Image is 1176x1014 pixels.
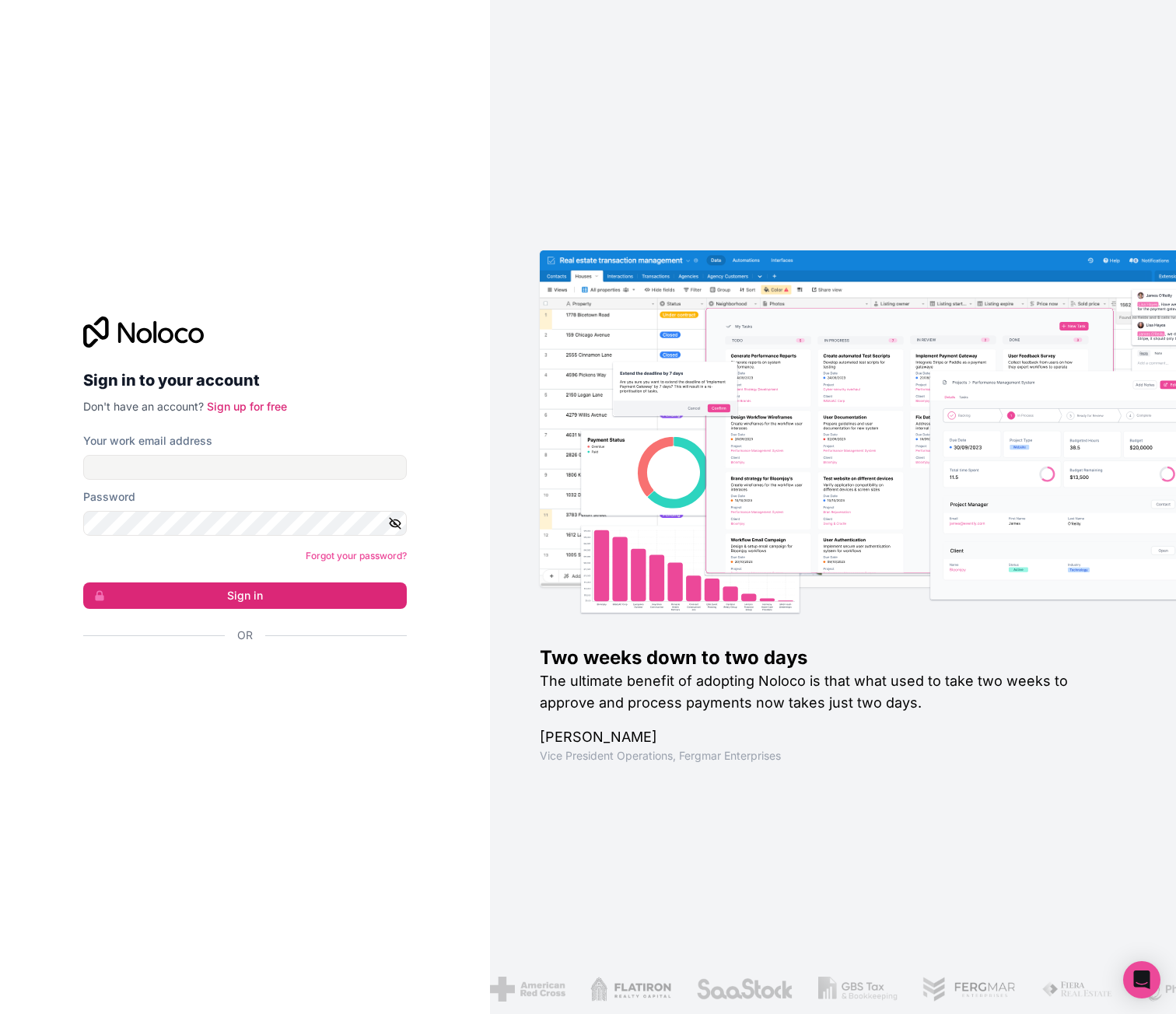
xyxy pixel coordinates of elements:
[540,645,1126,670] h1: Two weeks down to two days
[540,670,1126,714] h2: The ultimate benefit of adopting Noloco is that what used to take two weeks to approve and proces...
[207,400,287,413] a: Sign up for free
[83,511,407,536] input: Password
[1123,961,1160,998] div: Open Intercom Messenger
[83,455,407,480] input: Email address
[540,726,1126,748] h1: [PERSON_NAME]
[83,489,135,505] label: Password
[1034,977,1108,1002] img: /assets/fiera-fwj2N5v4.png
[915,977,1010,1002] img: /assets/fergmar-CudnrXN5.png
[83,582,407,609] button: Sign in
[83,400,204,413] span: Don't have an account?
[237,628,253,643] span: Or
[688,977,786,1002] img: /assets/saastock-C6Zbiodz.png
[583,977,663,1002] img: /assets/flatiron-C8eUkumj.png
[83,433,212,449] label: Your work email address
[810,977,890,1002] img: /assets/gbstax-C-GtDUiK.png
[540,748,1126,764] h1: Vice President Operations , Fergmar Enterprises
[306,550,407,561] a: Forgot your password?
[83,366,407,394] h2: Sign in to your account
[482,977,558,1002] img: /assets/american-red-cross-BAupjrZR.png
